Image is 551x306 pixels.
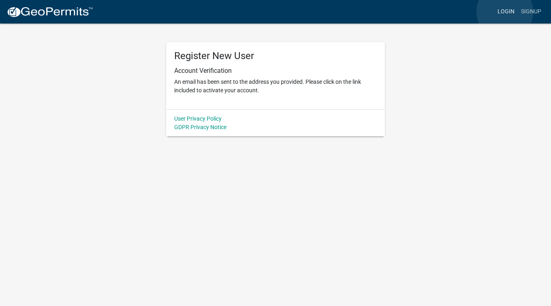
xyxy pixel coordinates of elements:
[174,50,377,62] h5: Register New User
[494,4,518,19] a: Login
[174,115,222,122] a: User Privacy Policy
[174,67,377,74] h6: Account Verification
[174,124,226,130] a: GDPR Privacy Notice
[518,4,545,19] a: Signup
[174,78,377,95] p: An email has been sent to the address you provided. Please click on the link included to activate...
